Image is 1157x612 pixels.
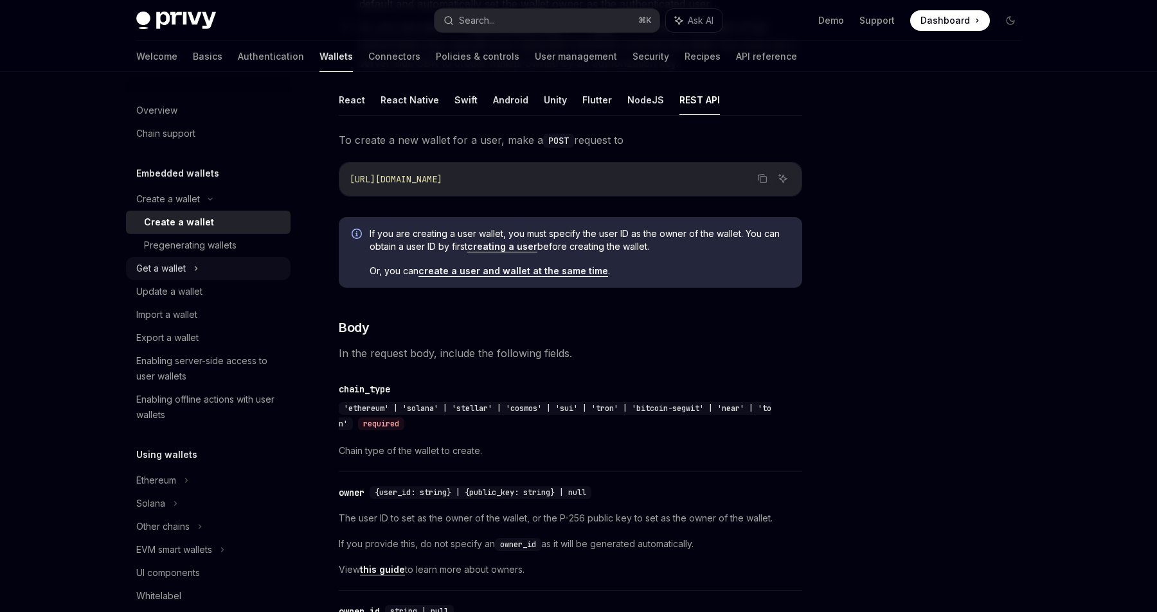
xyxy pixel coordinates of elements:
[582,85,612,115] button: Flutter
[126,349,291,388] a: Enabling server-side access to user wallets
[467,241,537,252] a: creating a user
[144,238,237,253] div: Pregenerating wallets
[436,41,519,72] a: Policies & controls
[136,519,190,534] div: Other chains
[136,330,199,345] div: Export a wallet
[339,344,802,362] span: In the request body, include the following fields.
[370,227,789,253] span: If you are creating a user wallet, you must specify the user ID as the owner of the wallet. You c...
[136,447,197,462] h5: Using wallets
[493,85,528,115] button: Android
[535,41,617,72] a: User management
[350,173,442,185] span: [URL][DOMAIN_NAME]
[144,214,214,230] div: Create a wallet
[339,486,364,499] div: owner
[126,234,291,257] a: Pregenerating wallets
[136,588,181,604] div: Whitelabel
[360,564,405,575] a: this guide
[775,170,791,187] button: Ask AI
[685,41,721,72] a: Recipes
[632,41,669,72] a: Security
[688,14,713,27] span: Ask AI
[381,85,439,115] button: React Native
[736,41,797,72] a: API reference
[126,280,291,303] a: Update a wallet
[859,14,895,27] a: Support
[126,326,291,349] a: Export a wallet
[339,131,802,149] span: To create a new wallet for a user, make a request to
[136,261,186,276] div: Get a wallet
[136,41,177,72] a: Welcome
[136,284,202,299] div: Update a wallet
[339,319,369,337] span: Body
[238,41,304,72] a: Authentication
[136,496,165,511] div: Solana
[136,191,200,207] div: Create a wallet
[339,511,802,526] span: The user ID to set as the owner of the wallet, or the P-256 public key to set as the owner of the...
[126,99,291,122] a: Overview
[459,13,495,28] div: Search...
[339,536,802,552] span: If you provide this, do not specify an as it will be generated automatically.
[638,15,652,26] span: ⌘ K
[136,307,197,322] div: Import a wallet
[126,303,291,326] a: Import a wallet
[495,538,541,551] code: owner_id
[418,265,608,277] a: create a user and wallet at the same time
[126,561,291,584] a: UI components
[136,353,283,384] div: Enabling server-side access to user wallets
[543,134,574,148] code: POST
[375,487,586,498] span: {user_id: string} | {public_key: string} | null
[818,14,844,27] a: Demo
[435,9,659,32] button: Search...⌘K
[352,229,364,241] svg: Info
[126,584,291,608] a: Whitelabel
[339,562,802,577] span: View to learn more about owners.
[126,211,291,234] a: Create a wallet
[1000,10,1021,31] button: Toggle dark mode
[136,103,177,118] div: Overview
[136,542,212,557] div: EVM smart wallets
[339,403,771,429] span: 'ethereum' | 'solana' | 'stellar' | 'cosmos' | 'sui' | 'tron' | 'bitcoin-segwit' | 'near' | 'ton'
[666,9,722,32] button: Ask AI
[454,85,478,115] button: Swift
[136,392,283,423] div: Enabling offline actions with user wallets
[136,473,176,488] div: Ethereum
[136,126,195,141] div: Chain support
[339,443,802,459] span: Chain type of the wallet to create.
[126,122,291,145] a: Chain support
[920,14,970,27] span: Dashboard
[627,85,664,115] button: NodeJS
[136,565,200,581] div: UI components
[544,85,567,115] button: Unity
[339,85,365,115] button: React
[339,383,390,396] div: chain_type
[368,41,420,72] a: Connectors
[910,10,990,31] a: Dashboard
[679,85,720,115] button: REST API
[136,12,216,30] img: dark logo
[319,41,353,72] a: Wallets
[754,170,771,187] button: Copy the contents from the code block
[136,166,219,181] h5: Embedded wallets
[370,265,789,277] span: Or, you can .
[358,417,404,430] div: required
[193,41,222,72] a: Basics
[126,388,291,426] a: Enabling offline actions with user wallets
